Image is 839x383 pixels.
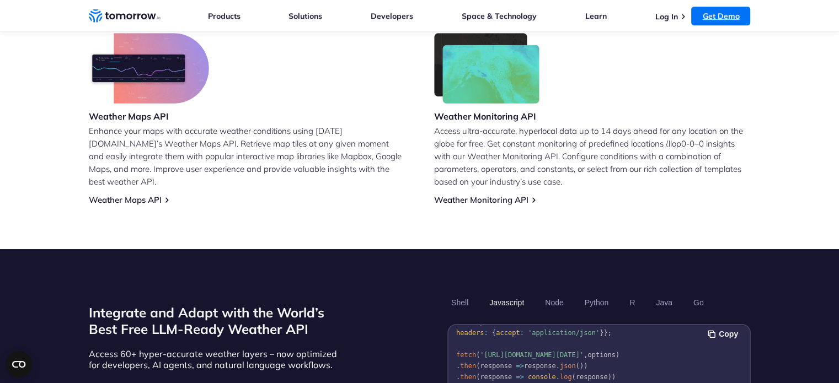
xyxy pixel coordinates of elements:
[480,373,512,381] span: response
[655,12,677,21] a: Log In
[559,362,575,370] span: json
[539,318,543,326] span: :
[516,362,523,370] span: =>
[580,293,612,312] button: Python
[485,293,528,312] button: Javascript
[492,329,496,337] span: {
[456,318,476,326] span: const
[6,351,32,377] button: Open CMP widget
[89,195,162,205] a: Weather Maps API
[208,11,241,21] a: Products
[456,329,484,337] span: headers
[708,328,741,340] button: Copy
[516,318,539,326] span: method
[371,11,413,21] a: Developers
[434,125,751,188] p: Access ultra-accurate, hyperlocal data up to 14 days ahead for any location on the globe for free...
[456,373,460,381] span: .
[652,293,676,312] button: Java
[603,329,611,337] span: };
[541,293,567,312] button: Node
[607,373,611,381] span: )
[89,8,161,24] a: Home link
[584,362,587,370] span: )
[571,373,575,381] span: (
[480,362,512,370] span: response
[504,318,507,326] span: =
[456,351,476,359] span: fetch
[600,329,603,337] span: }
[580,362,584,370] span: )
[585,11,607,21] a: Learn
[476,373,480,381] span: (
[89,125,405,188] p: Enhance your maps with accurate weather conditions using [DATE][DOMAIN_NAME]’s Weather Maps API. ...
[587,351,616,359] span: options
[520,329,523,337] span: :
[434,110,540,122] h3: Weather Monitoring API
[460,373,476,381] span: then
[575,362,579,370] span: (
[626,293,639,312] button: R
[555,362,559,370] span: .
[89,110,209,122] h3: Weather Maps API
[484,329,488,337] span: :
[456,362,460,370] span: .
[496,329,520,337] span: accept
[288,11,322,21] a: Solutions
[512,318,516,326] span: {
[460,362,476,370] span: then
[476,362,480,370] span: (
[568,318,571,326] span: ,
[691,7,750,25] a: Get Demo
[528,329,600,337] span: 'application/json'
[434,195,528,205] a: Weather Monitoring API
[480,351,584,359] span: '[URL][DOMAIN_NAME][DATE]'
[89,348,343,370] p: Access 60+ hyper-accurate weather layers – now optimized for developers, AI agents, and natural l...
[584,351,587,359] span: ,
[575,373,607,381] span: response
[559,373,571,381] span: log
[476,351,480,359] span: (
[523,362,555,370] span: response
[548,318,568,326] span: 'GET'
[616,351,619,359] span: )
[689,293,707,312] button: Go
[528,373,556,381] span: console
[516,373,523,381] span: =>
[555,373,559,381] span: .
[447,293,472,312] button: Shell
[611,373,615,381] span: )
[476,318,504,326] span: options
[89,304,343,337] h2: Integrate and Adapt with the World’s Best Free LLM-Ready Weather API
[462,11,537,21] a: Space & Technology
